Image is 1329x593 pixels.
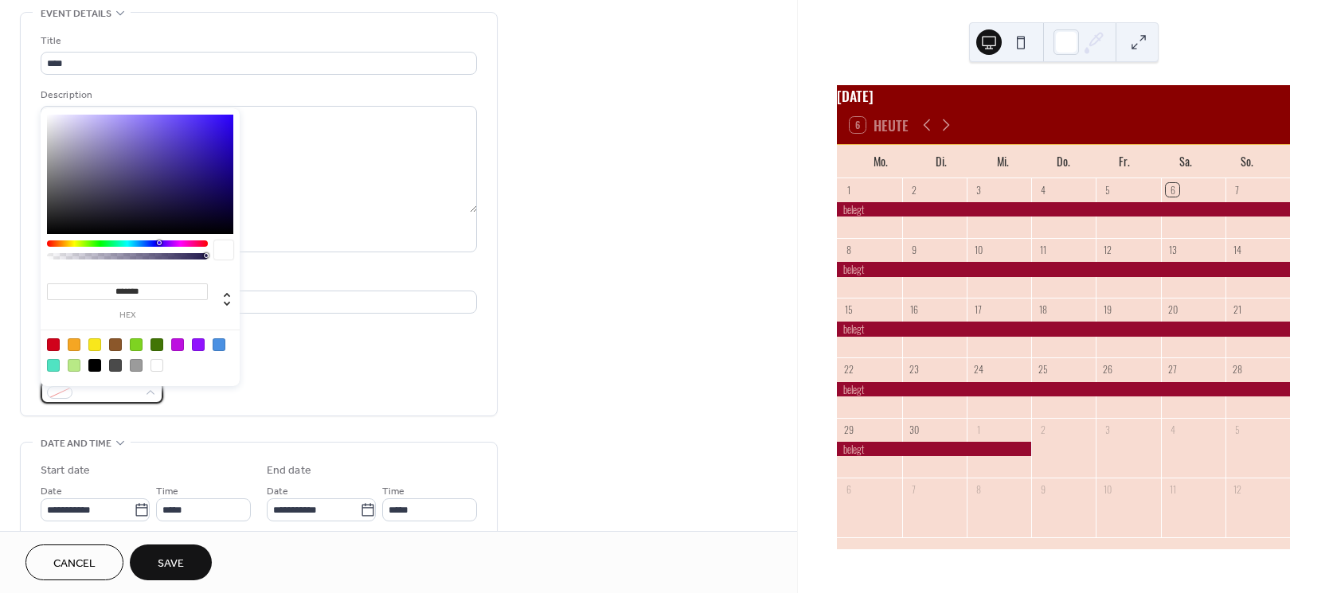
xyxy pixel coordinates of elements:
[158,556,184,572] span: Save
[1094,145,1155,178] div: Fr.
[842,423,856,436] div: 29
[1101,482,1115,496] div: 10
[971,423,985,436] div: 1
[1166,482,1179,496] div: 11
[842,183,856,197] div: 1
[842,482,856,496] div: 6
[41,483,62,500] span: Date
[47,311,208,320] label: hex
[41,271,474,288] div: Location
[971,303,985,317] div: 17
[1101,363,1115,376] div: 26
[171,338,184,351] div: #BD10E0
[1101,183,1115,197] div: 5
[1230,363,1244,376] div: 28
[150,359,163,372] div: #FFFFFF
[907,423,921,436] div: 30
[842,303,856,317] div: 15
[971,363,985,376] div: 24
[1033,145,1094,178] div: Do.
[1155,145,1217,178] div: Sa.
[972,145,1034,178] div: Mi.
[842,363,856,376] div: 22
[837,382,1290,396] div: belegt
[1230,244,1244,257] div: 14
[837,85,1290,106] div: [DATE]
[47,359,60,372] div: #50E3C2
[1166,423,1179,436] div: 4
[267,483,288,500] span: Date
[1037,183,1050,197] div: 4
[68,338,80,351] div: #F5A623
[47,338,60,351] div: #D0021B
[1166,303,1179,317] div: 20
[971,244,985,257] div: 10
[1101,423,1115,436] div: 3
[971,482,985,496] div: 8
[109,338,122,351] div: #8B572A
[1037,303,1050,317] div: 18
[88,359,101,372] div: #000000
[842,244,856,257] div: 8
[130,544,212,580] button: Save
[213,338,225,351] div: #4A90E2
[837,442,1031,456] div: belegt
[41,33,474,49] div: Title
[109,359,122,372] div: #4A4A4A
[150,338,163,351] div: #417505
[130,338,143,351] div: #7ED321
[1230,423,1244,436] div: 5
[156,483,178,500] span: Time
[1101,303,1115,317] div: 19
[971,183,985,197] div: 3
[25,544,123,580] button: Cancel
[1166,244,1179,257] div: 13
[1037,423,1050,436] div: 2
[68,359,80,372] div: #B8E986
[907,183,921,197] div: 2
[850,145,911,178] div: Mo.
[192,338,205,351] div: #9013FE
[911,145,972,178] div: Di.
[837,202,1290,217] div: belegt
[130,359,143,372] div: #9B9B9B
[1037,482,1050,496] div: 9
[1166,363,1179,376] div: 27
[1216,145,1277,178] div: So.
[907,303,921,317] div: 16
[41,435,111,452] span: Date and time
[267,462,311,479] div: End date
[1166,183,1179,197] div: 6
[1101,244,1115,257] div: 12
[88,338,101,351] div: #F8E71C
[907,244,921,257] div: 9
[837,322,1290,336] div: belegt
[1037,363,1050,376] div: 25
[1230,183,1244,197] div: 7
[41,87,474,103] div: Description
[837,262,1290,276] div: belegt
[1230,303,1244,317] div: 21
[382,483,405,500] span: Time
[907,363,921,376] div: 23
[1230,482,1244,496] div: 12
[1037,244,1050,257] div: 11
[907,482,921,496] div: 7
[53,556,96,572] span: Cancel
[41,462,90,479] div: Start date
[41,6,111,22] span: Event details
